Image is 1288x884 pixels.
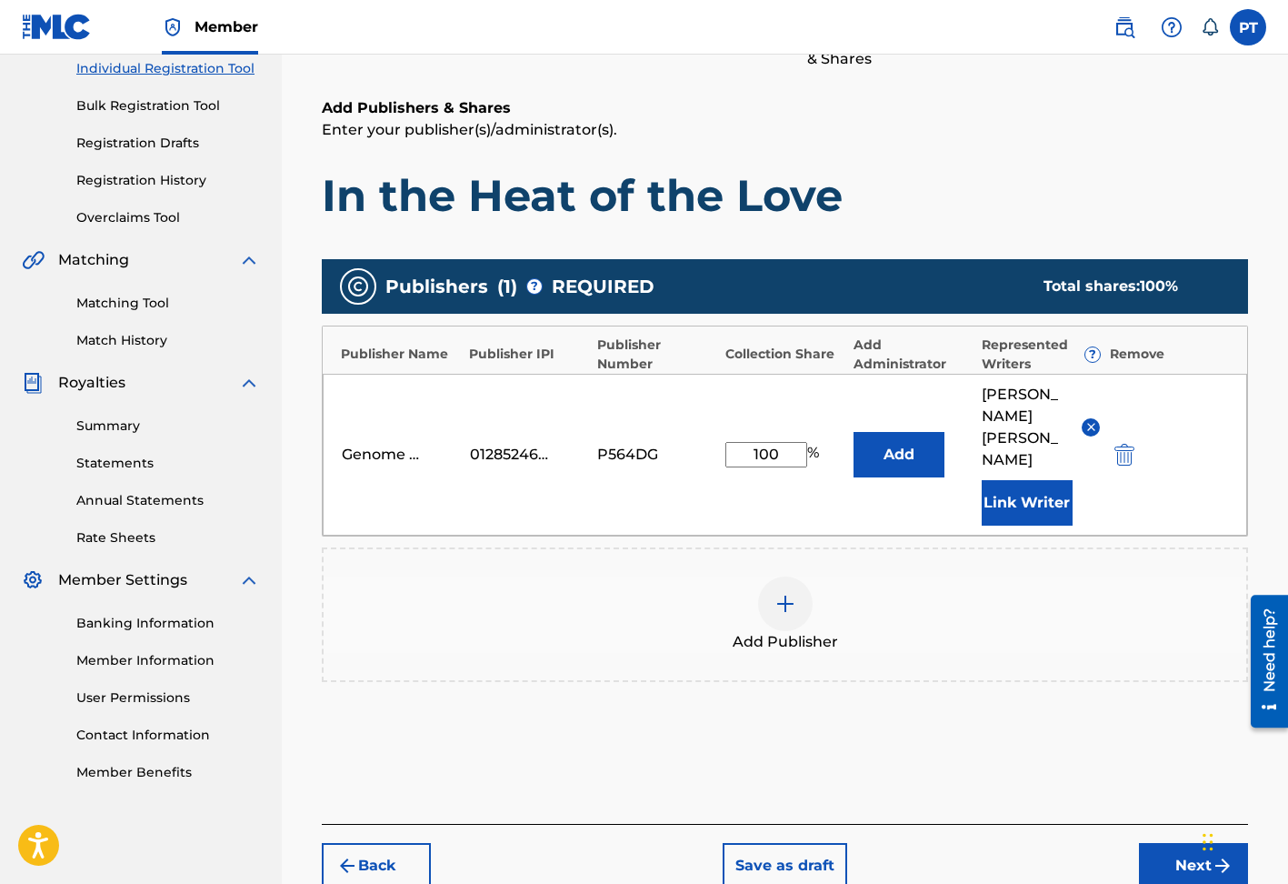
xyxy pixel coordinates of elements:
a: Individual Registration Tool [76,59,260,78]
span: [PERSON_NAME] [PERSON_NAME] [982,384,1069,471]
span: Matching [58,249,129,271]
img: help [1161,16,1183,38]
div: Drag [1203,815,1213,869]
a: Registration Drafts [76,134,260,153]
a: Public Search [1106,9,1143,45]
h1: In the Heat of the Love [322,168,1248,223]
a: Contact Information [76,726,260,745]
p: Enter your publisher(s)/administrator(s). [322,119,1248,141]
div: Collection Share [725,345,844,364]
img: expand [238,249,260,271]
span: Royalties [58,372,125,394]
div: Help [1153,9,1190,45]
img: MLC Logo [22,14,92,40]
a: User Permissions [76,688,260,708]
a: Registration History [76,171,260,190]
iframe: Resource Center [1237,586,1288,737]
img: 7ee5dd4eb1f8a8e3ef2f.svg [336,855,358,877]
img: Top Rightsholder [162,16,184,38]
span: % [807,442,824,467]
span: REQUIRED [552,273,654,300]
img: publishers [347,276,369,297]
span: ? [1085,347,1100,362]
a: Overclaims Tool [76,208,260,227]
a: Summary [76,417,260,436]
img: expand [238,569,260,591]
a: Bulk Registration Tool [76,96,260,116]
span: Publishers [385,273,488,300]
div: Total shares: [1043,276,1212,297]
iframe: Chat Widget [1197,797,1288,884]
img: search [1113,16,1135,38]
a: Match History [76,331,260,350]
a: Matching Tool [76,294,260,313]
a: Annual Statements [76,491,260,510]
div: Publisher Number [597,336,716,374]
span: Member [195,16,258,37]
div: Publisher Name [341,345,460,364]
a: Statements [76,454,260,473]
div: Remove [1110,345,1229,364]
div: Notifications [1201,18,1219,36]
button: Link Writer [982,480,1073,526]
a: Banking Information [76,614,260,633]
span: 100 % [1140,277,1178,295]
button: Add [854,432,944,477]
a: Rate Sheets [76,528,260,547]
img: Member Settings [22,569,44,591]
a: Member Information [76,651,260,670]
a: Member Benefits [76,763,260,782]
div: User Menu [1230,9,1266,45]
img: expand [238,372,260,394]
h6: Add Publishers & Shares [322,97,1248,119]
img: add [774,593,796,615]
span: Member Settings [58,569,187,591]
span: ? [527,279,542,294]
img: Matching [22,249,45,271]
img: 12a2ab48e56ec057fbd8.svg [1114,444,1134,466]
span: Add Publisher [733,631,838,653]
span: ( 1 ) [497,273,517,300]
div: Add Administrator [854,336,973,374]
img: Royalties [22,372,44,394]
div: Represented Writers [982,336,1101,374]
img: remove-from-list-button [1084,420,1098,434]
div: Publisher IPI [469,345,588,364]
